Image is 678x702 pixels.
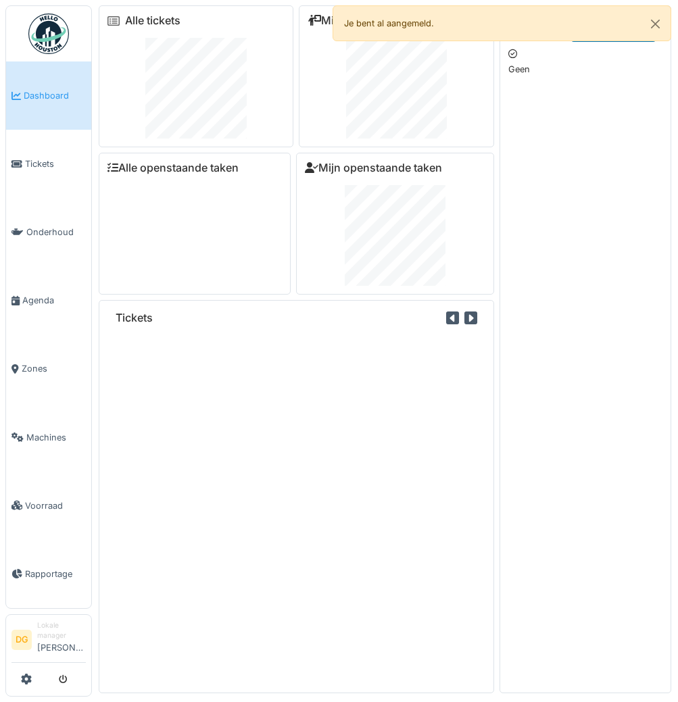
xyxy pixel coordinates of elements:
[25,499,86,512] span: Voorraad
[22,294,86,307] span: Agenda
[28,14,69,54] img: Badge_color-CXgf-gQk.svg
[6,335,91,403] a: Zones
[308,14,380,27] a: Mijn tickets
[24,89,86,102] span: Dashboard
[26,226,86,239] span: Onderhoud
[25,157,86,170] span: Tickets
[6,130,91,198] a: Tickets
[26,431,86,444] span: Machines
[11,620,86,663] a: DG Lokale manager[PERSON_NAME]
[508,63,662,76] p: Geen
[37,620,86,641] div: Lokale manager
[116,311,153,324] h6: Tickets
[125,14,180,27] a: Alle tickets
[6,472,91,540] a: Voorraad
[640,6,671,42] button: Close
[6,198,91,266] a: Onderhoud
[107,161,239,174] a: Alle openstaande taken
[6,540,91,608] a: Rapportage
[11,630,32,650] li: DG
[6,61,91,130] a: Dashboard
[6,403,91,472] a: Machines
[333,5,672,41] div: Je bent al aangemeld.
[305,161,442,174] a: Mijn openstaande taken
[22,362,86,375] span: Zones
[25,568,86,580] span: Rapportage
[6,266,91,334] a: Agenda
[37,620,86,659] li: [PERSON_NAME]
